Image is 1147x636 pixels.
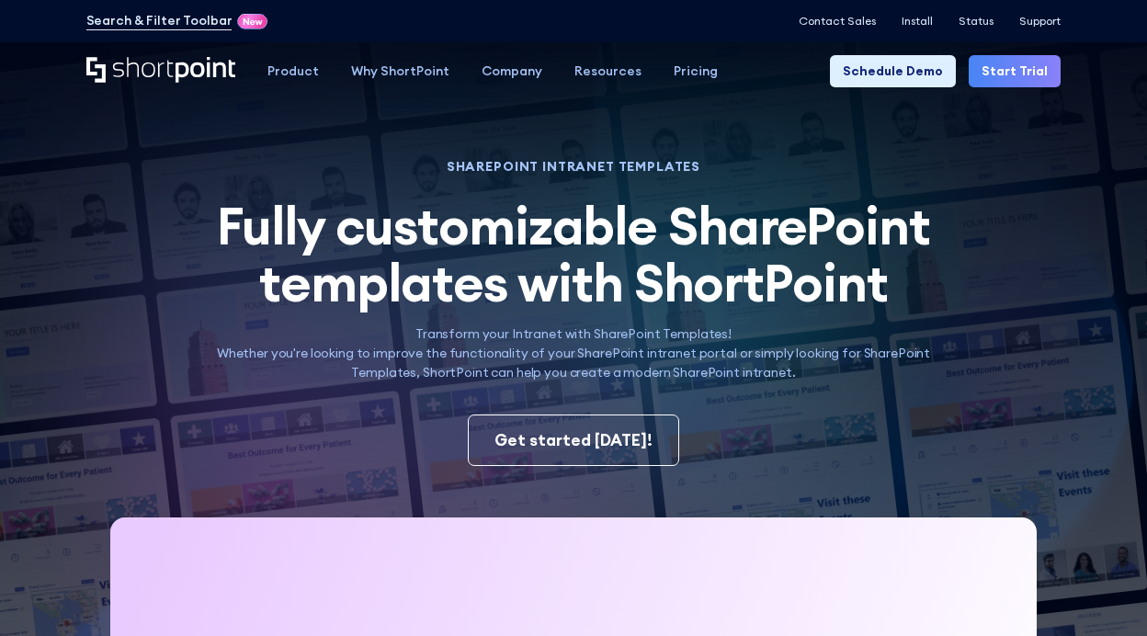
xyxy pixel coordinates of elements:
a: Support [1019,15,1061,28]
a: Search & Filter Toolbar [86,11,233,30]
a: Install [902,15,933,28]
a: Product [252,55,335,87]
a: Why ShortPoint [335,55,466,87]
a: Schedule Demo [830,55,956,87]
span: Fully customizable SharePoint templates with ShortPoint [217,193,930,315]
p: Transform your Intranet with SharePoint Templates! Whether you're looking to improve the function... [198,324,950,382]
a: Resources [559,55,658,87]
div: Pricing [674,62,718,81]
div: Get started [DATE]! [494,428,653,452]
h1: SHAREPOINT INTRANET TEMPLATES [198,161,950,172]
div: Product [267,62,319,81]
div: Resources [574,62,642,81]
a: Home [86,57,236,85]
a: Start Trial [969,55,1061,87]
div: Company [482,62,542,81]
a: Pricing [658,55,734,87]
iframe: Chat Widget [1055,548,1147,636]
div: Why ShortPoint [351,62,449,81]
a: Company [466,55,559,87]
a: Status [959,15,994,28]
a: Contact Sales [799,15,876,28]
a: Get started [DATE]! [468,415,679,466]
